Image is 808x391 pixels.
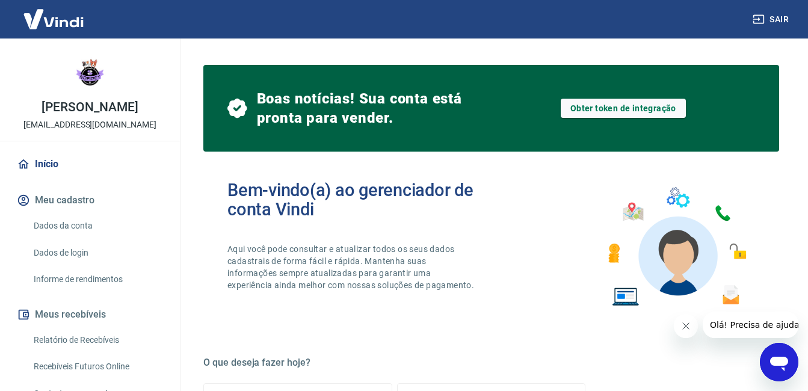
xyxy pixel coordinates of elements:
[14,187,165,214] button: Meu cadastro
[760,343,798,381] iframe: Botão para abrir a janela de mensagens
[7,8,101,18] span: Olá! Precisa de ajuda?
[66,48,114,96] img: e3727277-d80f-4bdf-8ca9-f3fa038d2d1c.jpeg
[29,214,165,238] a: Dados da conta
[597,180,755,313] img: Imagem de um avatar masculino com diversos icones exemplificando as funcionalidades do gerenciado...
[257,89,492,128] span: Boas notícias! Sua conta está pronta para vender.
[42,101,138,114] p: [PERSON_NAME]
[14,301,165,328] button: Meus recebíveis
[23,119,156,131] p: [EMAIL_ADDRESS][DOMAIN_NAME]
[227,243,476,291] p: Aqui você pode consultar e atualizar todos os seus dados cadastrais de forma fácil e rápida. Mant...
[29,241,165,265] a: Dados de login
[561,99,686,118] a: Obter token de integração
[14,151,165,177] a: Início
[29,354,165,379] a: Recebíveis Futuros Online
[750,8,794,31] button: Sair
[203,357,779,369] h5: O que deseja fazer hoje?
[14,1,93,37] img: Vindi
[29,267,165,292] a: Informe de rendimentos
[674,314,698,338] iframe: Fechar mensagem
[703,312,798,338] iframe: Mensagem da empresa
[29,328,165,353] a: Relatório de Recebíveis
[227,180,492,219] h2: Bem-vindo(a) ao gerenciador de conta Vindi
